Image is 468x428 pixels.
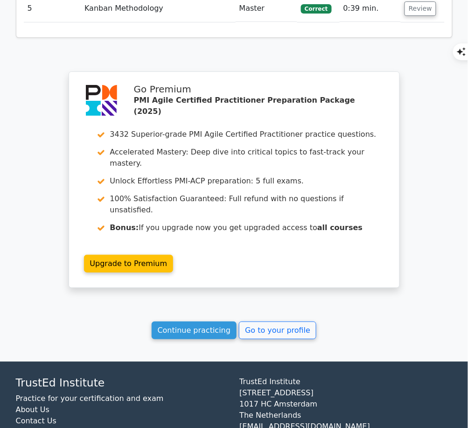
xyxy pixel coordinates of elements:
[301,4,331,14] span: Correct
[84,255,174,273] a: Upgrade to Premium
[152,322,237,339] a: Continue practicing
[16,417,56,426] a: Contact Us
[16,377,229,390] h4: TrustEd Institute
[239,322,316,339] a: Go to your profile
[16,406,49,414] a: About Us
[16,394,164,403] a: Practice for your certification and exam
[405,1,436,16] button: Review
